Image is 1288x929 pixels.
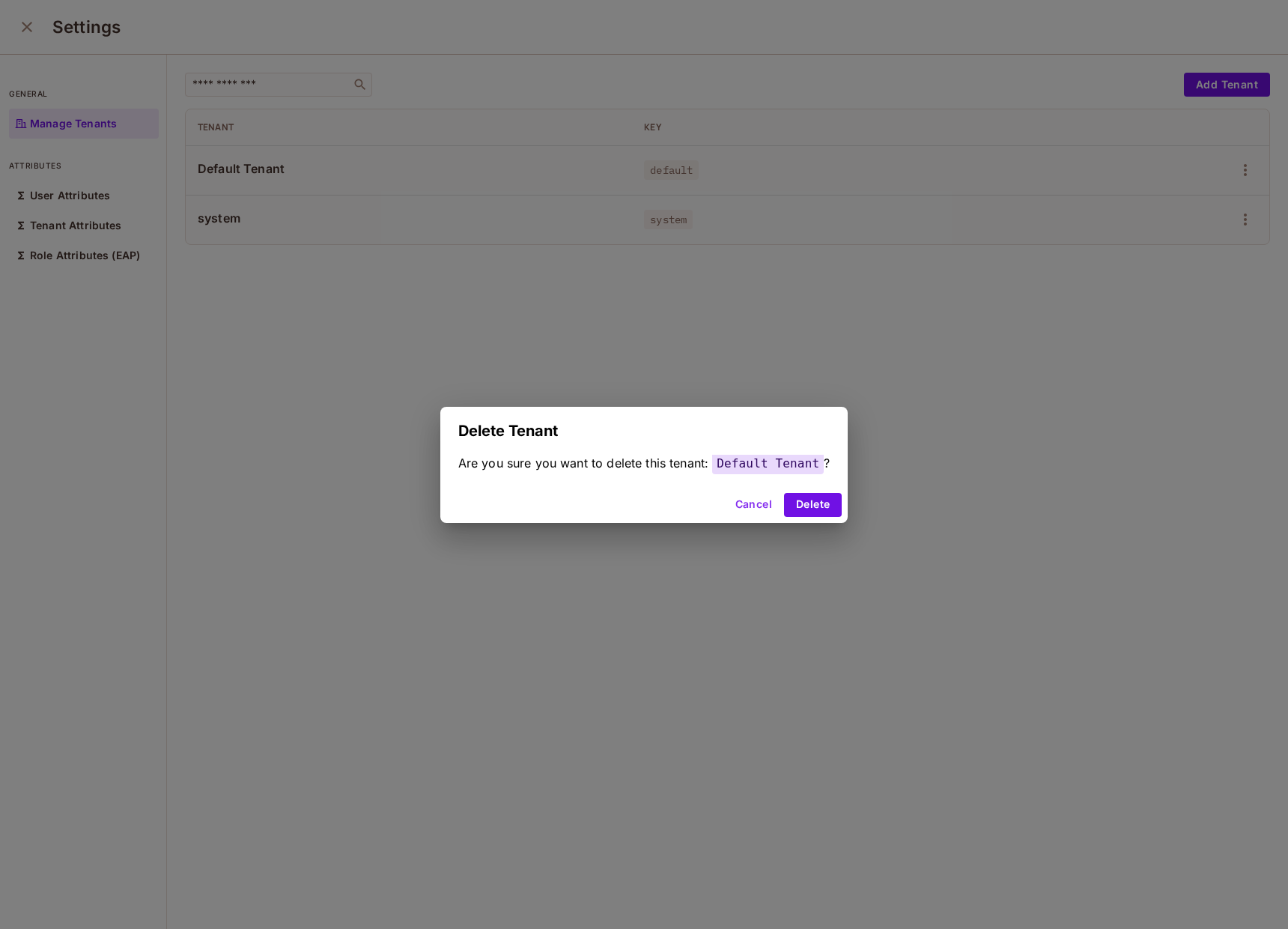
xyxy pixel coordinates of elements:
button: Cancel [729,493,778,517]
span: Are you sure you want to delete this tenant: [458,456,709,470]
h2: Delete Tenant [440,407,848,455]
div: ? [458,455,830,472]
span: Default Tenant [712,453,824,474]
button: Delete [784,493,842,517]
